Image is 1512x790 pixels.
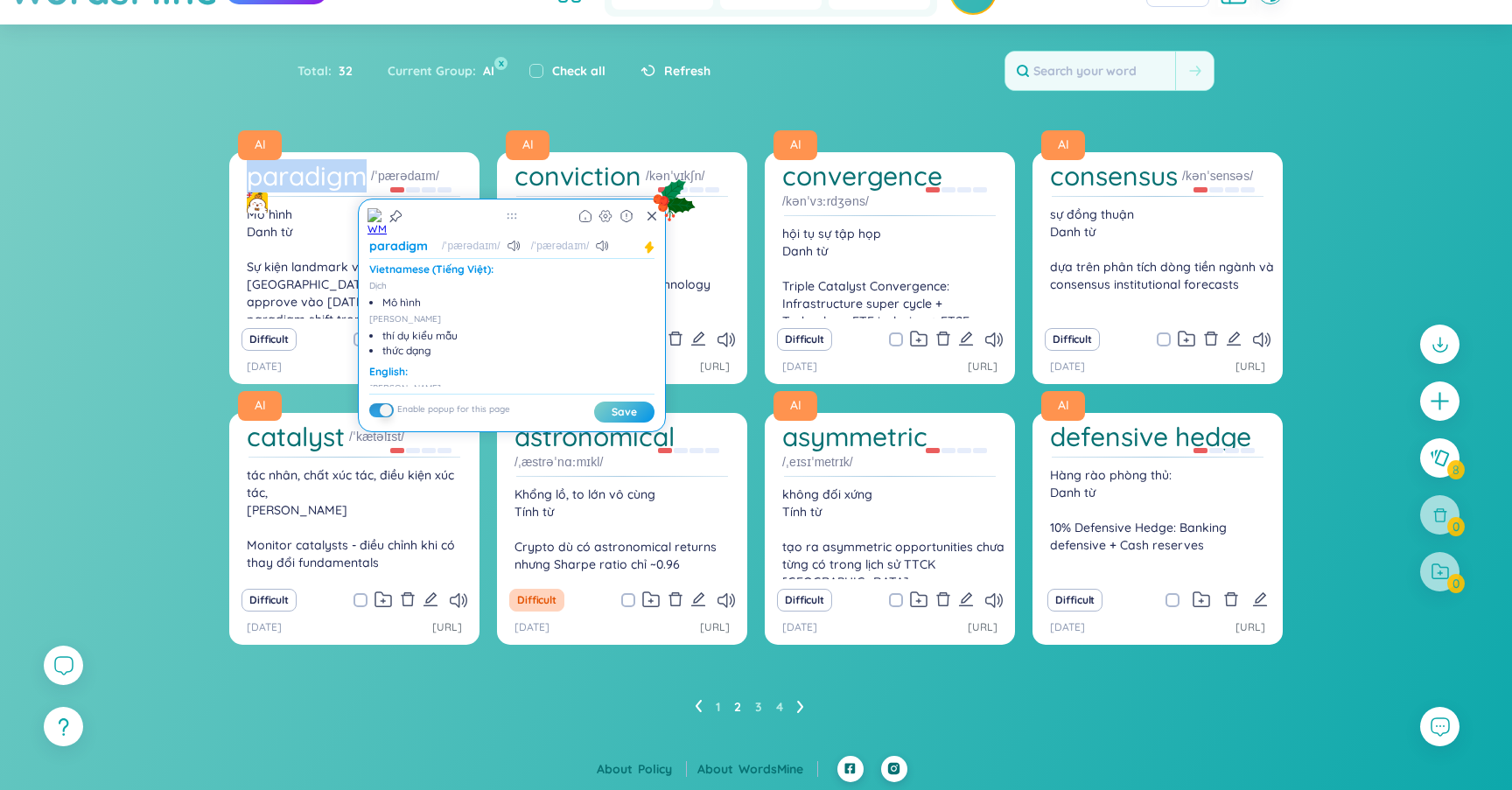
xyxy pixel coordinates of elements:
a: AI [238,391,289,421]
a: AI [236,136,283,153]
h1: consensus [1050,161,1178,192]
span: delete [935,331,951,346]
button: Difficult [241,328,297,351]
div: tác nhân, chất xúc tác, điều kiện xúc tác, [PERSON_NAME] Monitor catalysts - điều chỉnh khi có th... [238,466,471,579]
div: Total : [297,52,370,89]
a: [URL] [432,619,462,636]
a: [URL] [700,359,730,375]
button: delete [668,588,683,612]
li: Next Page [797,693,804,721]
li: 1 [716,693,720,721]
button: Difficult [777,328,832,351]
span: delete [400,591,416,607]
span: Refresh [664,61,710,80]
a: 4 [776,694,783,720]
a: AI [1041,391,1092,421]
label: Check all [552,61,605,80]
span: 32 [332,61,353,80]
h1: /kənˈvɪkʃn/ [646,166,704,185]
h1: defensive hedge [1050,422,1251,452]
p: [DATE] [1050,619,1085,636]
span: delete [1203,331,1219,346]
a: [URL] [1235,359,1265,375]
button: edit [1226,327,1242,352]
span: edit [1226,331,1242,346]
li: 2 [734,693,741,721]
a: AI [772,396,819,414]
a: [URL] [1235,619,1265,636]
div: sự đồng thuận Danh từ dựa trên phân tích dòng tiền ngành và consensus institutional forecasts [1041,206,1274,318]
button: Difficult [777,589,832,612]
img: mochi-search-icon [247,192,268,213]
a: AI [238,130,289,160]
button: Difficult [1045,328,1100,351]
button: x [494,57,507,70]
h1: /ˈpærədaɪm/ [371,166,439,185]
a: [URL] [968,359,997,375]
span: delete [935,591,951,607]
a: 1 [716,694,720,720]
a: AI [773,391,824,421]
p: [DATE] [247,359,282,375]
button: delete [1223,588,1239,612]
div: Khổng lồ, to lớn vô cùng Tính từ Crypto dù có astronomical returns nhưng Sharpe ratio chỉ ~0.96 [506,486,738,579]
a: AI [506,130,556,160]
span: plus [1429,390,1451,412]
div: Mô hình Danh từ Sự kiện landmark với 11 spot [GEOGRAPHIC_DATA] ETFs được SEC approve vào [DATE] ... [238,206,471,318]
span: AI [476,63,494,79]
p: [DATE] [782,619,817,636]
p: [DATE] [514,619,549,636]
h1: conviction [514,161,641,192]
button: delete [1203,327,1219,352]
span: edit [690,591,706,607]
a: AI [1039,396,1087,414]
div: Current Group : [370,52,512,89]
p: [DATE] [782,359,817,375]
h1: /kənˈvɜːrdʒəns/ [782,192,869,211]
span: edit [958,591,974,607]
span: delete [668,331,683,346]
div: không đối xứng Tính từ tạo ra asymmetric opportunities chưa từng có trong lịch sử TTCK [GEOGRAPHI... [773,486,1006,579]
h1: paradigm [247,161,367,192]
span: delete [1223,591,1239,607]
button: edit [1252,588,1268,612]
button: edit [690,327,706,352]
button: Difficult [509,589,564,612]
h1: asymmetric [782,422,927,452]
h1: /ˈkætəlɪst/ [349,427,404,446]
h1: /ˌeɪsɪˈmetrɪk/ [782,452,853,472]
a: 2 [734,694,741,720]
h1: catalyst [247,422,345,452]
a: AI [504,136,551,153]
h1: astronomical [514,422,675,452]
h1: /ˌæstrəˈnɑːmɪkl/ [514,452,603,472]
a: AI [773,130,824,160]
a: 3 [755,694,762,720]
span: edit [1252,591,1268,607]
input: Search your word [1005,52,1175,90]
a: [URL] [968,619,997,636]
p: [DATE] [1050,359,1085,375]
li: 4 [776,693,783,721]
a: AI [772,136,819,153]
div: About [697,759,818,779]
a: AI [1039,136,1087,153]
li: Previous Page [695,693,702,721]
div: About [597,759,687,779]
h1: /kənˈsensəs/ [1182,166,1253,185]
h1: convergence [782,161,942,192]
button: edit [958,327,974,352]
button: delete [935,327,951,352]
button: Difficult [241,589,297,612]
div: hội tụ sự tập họp Danh từ Triple Catalyst Convergence: Infrastructure super cycle + Technolog... [773,225,1006,318]
a: AI [1041,130,1092,160]
span: edit [423,591,438,607]
a: AI [236,396,283,414]
li: 3 [755,693,762,721]
span: delete [668,591,683,607]
button: edit [423,588,438,612]
button: Difficult [1047,589,1102,612]
p: [DATE] [247,619,282,636]
button: delete [400,588,416,612]
span: edit [690,331,706,346]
